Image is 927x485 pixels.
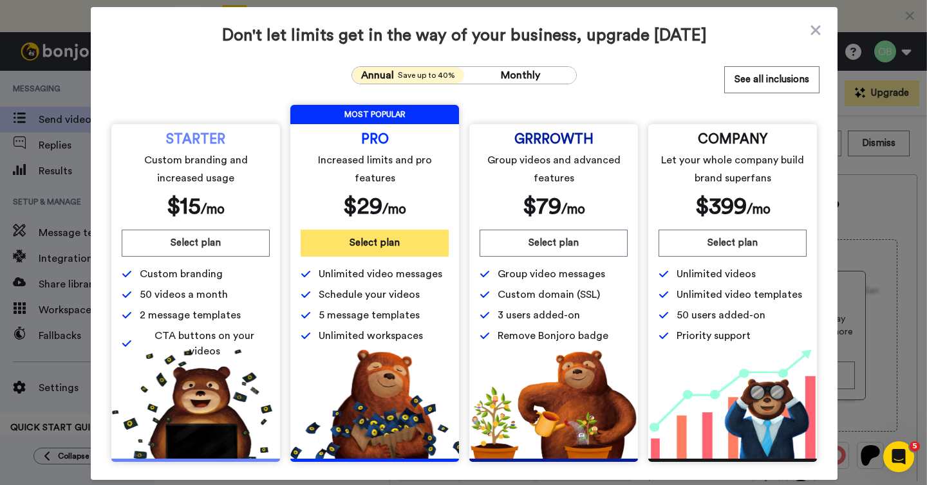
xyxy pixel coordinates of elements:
[523,195,561,218] span: $ 79
[140,266,223,282] span: Custom branding
[124,151,268,187] span: Custom branding and increased usage
[747,203,771,216] span: /mo
[482,151,626,187] span: Group videos and advanced features
[352,67,464,84] button: AnnualSave up to 40%
[361,68,394,83] span: Annual
[319,287,420,302] span: Schedule your videos
[677,287,802,302] span: Unlimited video templates
[659,230,807,257] button: Select plan
[319,307,420,323] span: 5 message templates
[166,134,225,145] span: STARTER
[695,195,747,218] span: $ 399
[724,66,819,93] button: See all inclusions
[140,307,241,323] span: 2 message templates
[498,287,600,302] span: Custom domain (SSL)
[677,266,756,282] span: Unlimited videos
[109,25,819,46] span: Don't let limits get in the way of your business, upgrade [DATE]
[498,266,605,282] span: Group video messages
[122,230,270,257] button: Select plan
[319,328,423,343] span: Unlimited workspaces
[398,70,455,80] span: Save up to 40%
[910,441,920,452] span: 5
[140,287,228,302] span: 50 videos a month
[480,230,628,257] button: Select plan
[883,441,914,472] iframe: Intercom live chat
[661,151,805,187] span: Let your whole company build brand superfans
[361,134,389,145] span: PRO
[201,203,225,216] span: /mo
[319,266,442,282] span: Unlimited video messages
[648,349,817,459] img: baac238c4e1197dfdb093d3ea7416ec4.png
[290,105,459,124] span: MOST POPULAR
[561,203,585,216] span: /mo
[343,195,382,218] span: $ 29
[140,328,270,359] span: CTA buttons on your videos
[677,328,751,343] span: Priority support
[290,349,459,459] img: b5b10b7112978f982230d1107d8aada4.png
[498,307,580,323] span: 3 users added-on
[111,349,280,459] img: 5112517b2a94bd7fef09f8ca13467cef.png
[469,349,638,459] img: edd2fd70e3428fe950fd299a7ba1283f.png
[677,307,765,323] span: 50 users added-on
[301,230,449,257] button: Select plan
[501,70,540,80] span: Monthly
[167,195,201,218] span: $ 15
[698,134,767,145] span: COMPANY
[303,151,447,187] span: Increased limits and pro features
[382,203,406,216] span: /mo
[514,134,594,145] span: GRRROWTH
[464,67,576,84] button: Monthly
[498,328,608,343] span: Remove Bonjoro badge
